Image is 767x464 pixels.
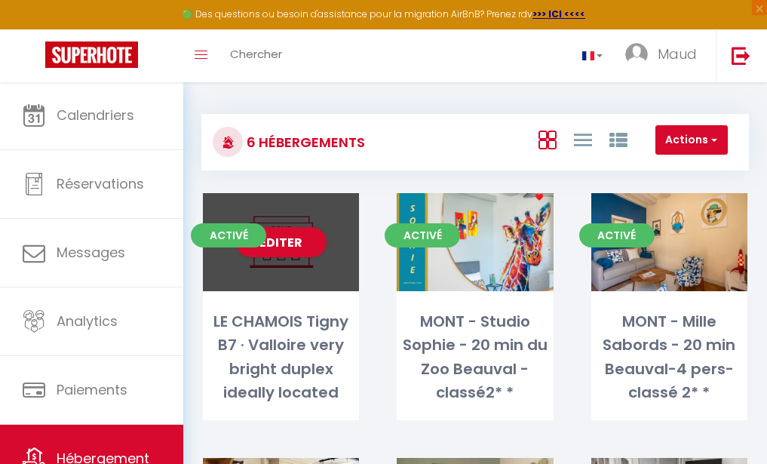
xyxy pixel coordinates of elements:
a: Vue en Box [538,127,557,152]
img: logout [732,46,750,65]
div: MONT - Studio Sophie - 20 min du Zoo Beauval - classé2* * [397,310,553,405]
a: Chercher [219,29,293,82]
img: ... [625,43,648,66]
span: Maud [658,45,697,63]
span: Calendriers [57,106,134,124]
a: Vue par Groupe [609,127,627,152]
img: Super Booking [45,41,138,68]
span: Activé [191,223,266,247]
div: MONT - Mille Sabords - 20 min Beauval-4 pers- classé 2* * [591,310,747,405]
button: Actions [655,125,728,155]
div: LE CHAMOIS Tigny B7 · Valloire very bright duplex ideally located [203,310,359,405]
h3: 6 Hébergements [243,125,365,159]
span: Chercher [230,46,282,62]
a: ... Maud [614,29,716,82]
span: Réservations [57,174,144,193]
a: Vue en Liste [574,127,592,152]
span: Analytics [57,312,118,330]
span: Activé [385,223,460,247]
a: >>> ICI <<<< [532,8,585,20]
span: Activé [579,223,655,247]
span: Messages [57,243,125,262]
a: Editer [236,227,327,257]
span: Paiements [57,380,127,399]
